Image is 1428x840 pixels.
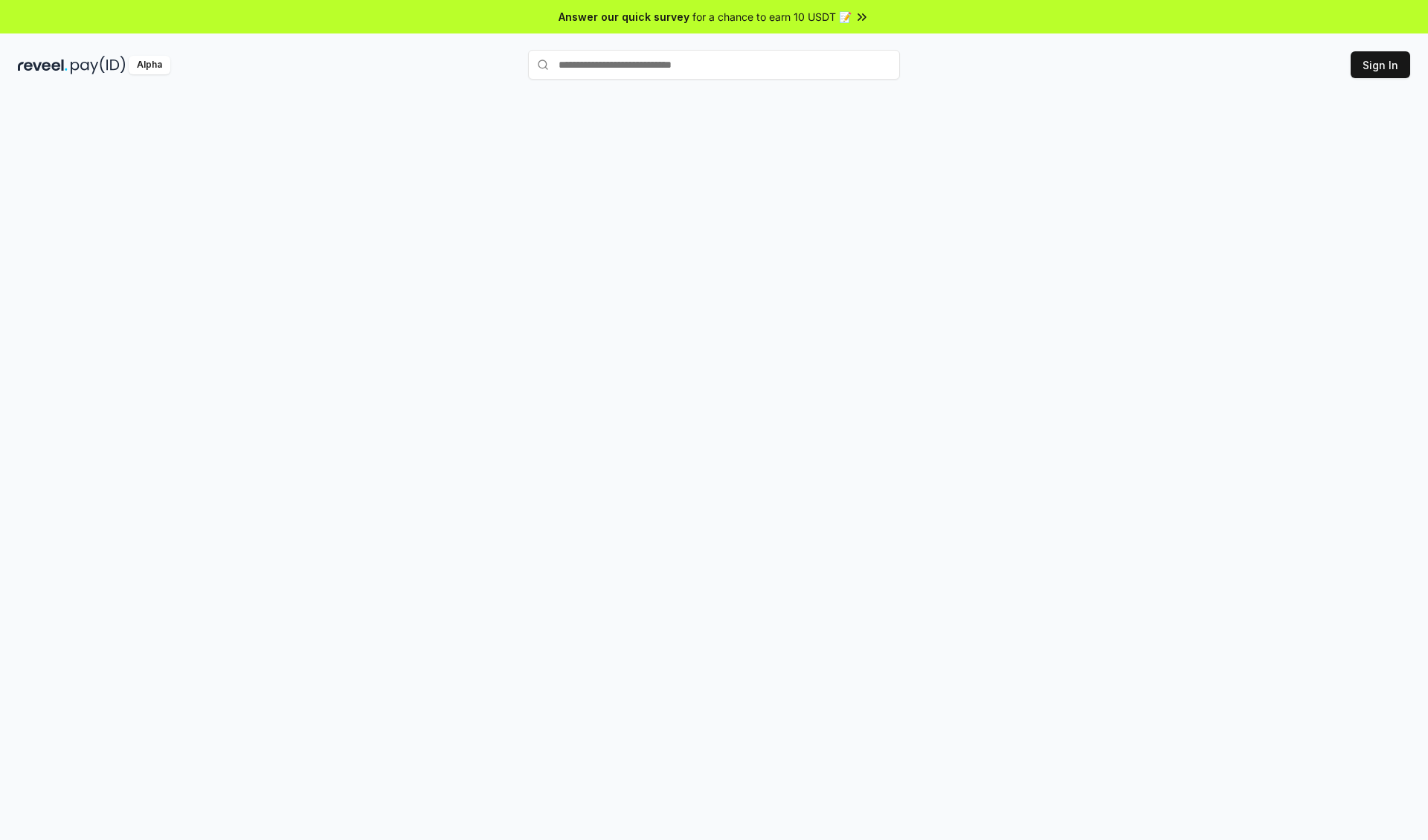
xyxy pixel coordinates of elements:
img: pay_id [71,56,126,74]
span: Answer our quick survey [559,9,689,25]
button: Sign In [1351,51,1410,78]
img: reveel_dark [18,56,68,74]
div: Alpha [129,56,170,74]
span: for a chance to earn 10 USDT 📝 [692,9,852,25]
